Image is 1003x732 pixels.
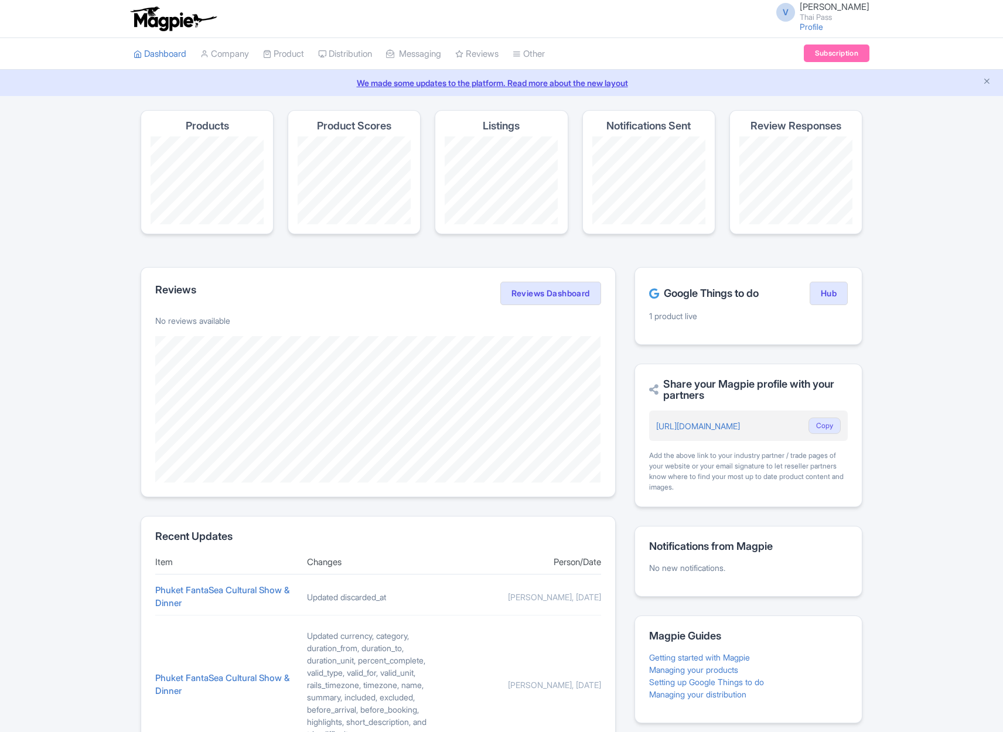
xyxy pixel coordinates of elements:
[459,591,601,603] div: [PERSON_NAME], [DATE]
[804,45,869,62] a: Subscription
[134,38,186,70] a: Dashboard
[810,282,848,305] a: Hub
[155,672,289,697] a: Phuket FantaSea Cultural Show & Dinner
[808,418,841,434] button: Copy
[317,120,391,132] h4: Product Scores
[656,421,740,431] a: [URL][DOMAIN_NAME]
[155,314,601,327] p: No reviews available
[459,679,601,691] div: [PERSON_NAME], [DATE]
[459,556,601,569] div: Person/Date
[649,630,848,642] h2: Magpie Guides
[649,665,738,675] a: Managing your products
[155,584,289,609] a: Phuket FantaSea Cultural Show & Dinner
[318,38,372,70] a: Distribution
[186,120,229,132] h4: Products
[155,284,196,296] h2: Reviews
[776,3,795,22] span: V
[649,450,848,492] div: Add the above link to your industry partner / trade pages of your website or your email signature...
[649,288,759,299] h2: Google Things to do
[649,689,746,699] a: Managing your distribution
[7,77,996,89] a: We made some updates to the platform. Read more about the new layout
[500,282,601,305] a: Reviews Dashboard
[800,22,823,32] a: Profile
[649,562,848,574] p: No new notifications.
[649,541,848,552] h2: Notifications from Magpie
[649,310,848,322] p: 1 product live
[800,1,869,12] span: [PERSON_NAME]
[128,6,219,32] img: logo-ab69f6fb50320c5b225c76a69d11143b.png
[800,13,869,21] small: Thai Pass
[155,531,601,542] h2: Recent Updates
[455,38,499,70] a: Reviews
[200,38,249,70] a: Company
[307,556,449,569] div: Changes
[307,591,449,603] div: Updated discarded_at
[263,38,304,70] a: Product
[769,2,869,21] a: V [PERSON_NAME] Thai Pass
[982,76,991,89] button: Close announcement
[649,652,750,662] a: Getting started with Magpie
[513,38,545,70] a: Other
[386,38,441,70] a: Messaging
[750,120,841,132] h4: Review Responses
[155,556,298,569] div: Item
[649,378,848,402] h2: Share your Magpie profile with your partners
[649,677,764,687] a: Setting up Google Things to do
[483,120,520,132] h4: Listings
[606,120,691,132] h4: Notifications Sent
